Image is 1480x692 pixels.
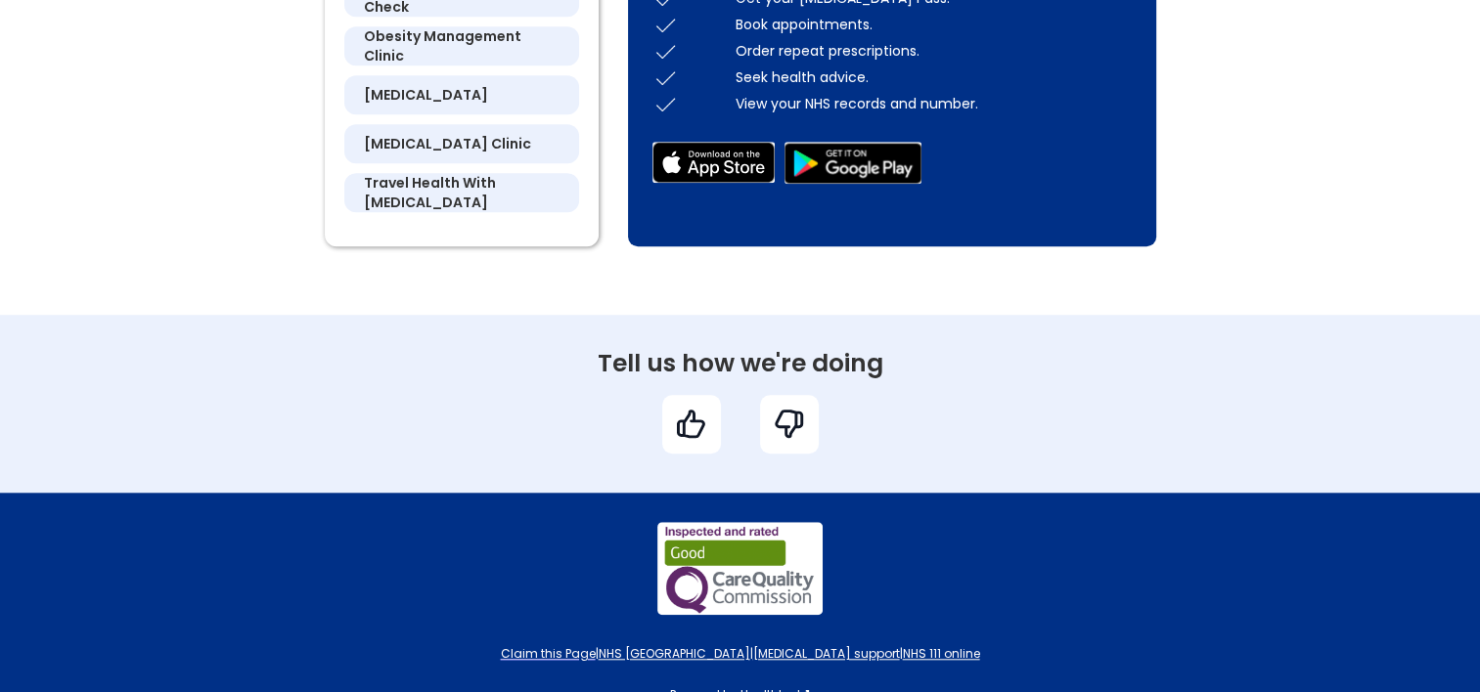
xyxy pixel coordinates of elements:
img: check icon [652,65,679,91]
div: Seek health advice. [736,67,1132,87]
img: check icon [652,38,679,65]
h5: [MEDICAL_DATA] clinic [364,134,531,153]
h5: obesity management clinic [364,26,560,65]
a: NHS 111 online [903,645,980,662]
h5: travel health with [MEDICAL_DATA] [364,173,560,212]
div: | | | [315,644,1166,664]
a: good feedback icon [643,395,740,454]
img: app store icon [652,142,775,183]
a: NHS [GEOGRAPHIC_DATA] [599,645,750,662]
img: bad feedback icon [772,407,806,441]
img: check icon [652,12,679,38]
div: Order repeat prescriptions. [736,41,1132,61]
img: practice cqc rating badge image [657,522,823,615]
a: Claim this Page [501,645,596,662]
img: check icon [652,91,679,117]
img: google play store icon [785,142,921,184]
img: good feedback icon [674,407,708,441]
h5: [MEDICAL_DATA] [364,85,488,105]
div: View your NHS records and number. [736,94,1132,113]
a: bad feedback icon [740,395,838,454]
a: [MEDICAL_DATA] support [753,645,900,662]
div: Book appointments. [736,15,1132,34]
div: Tell us how we're doing [281,354,1200,373]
